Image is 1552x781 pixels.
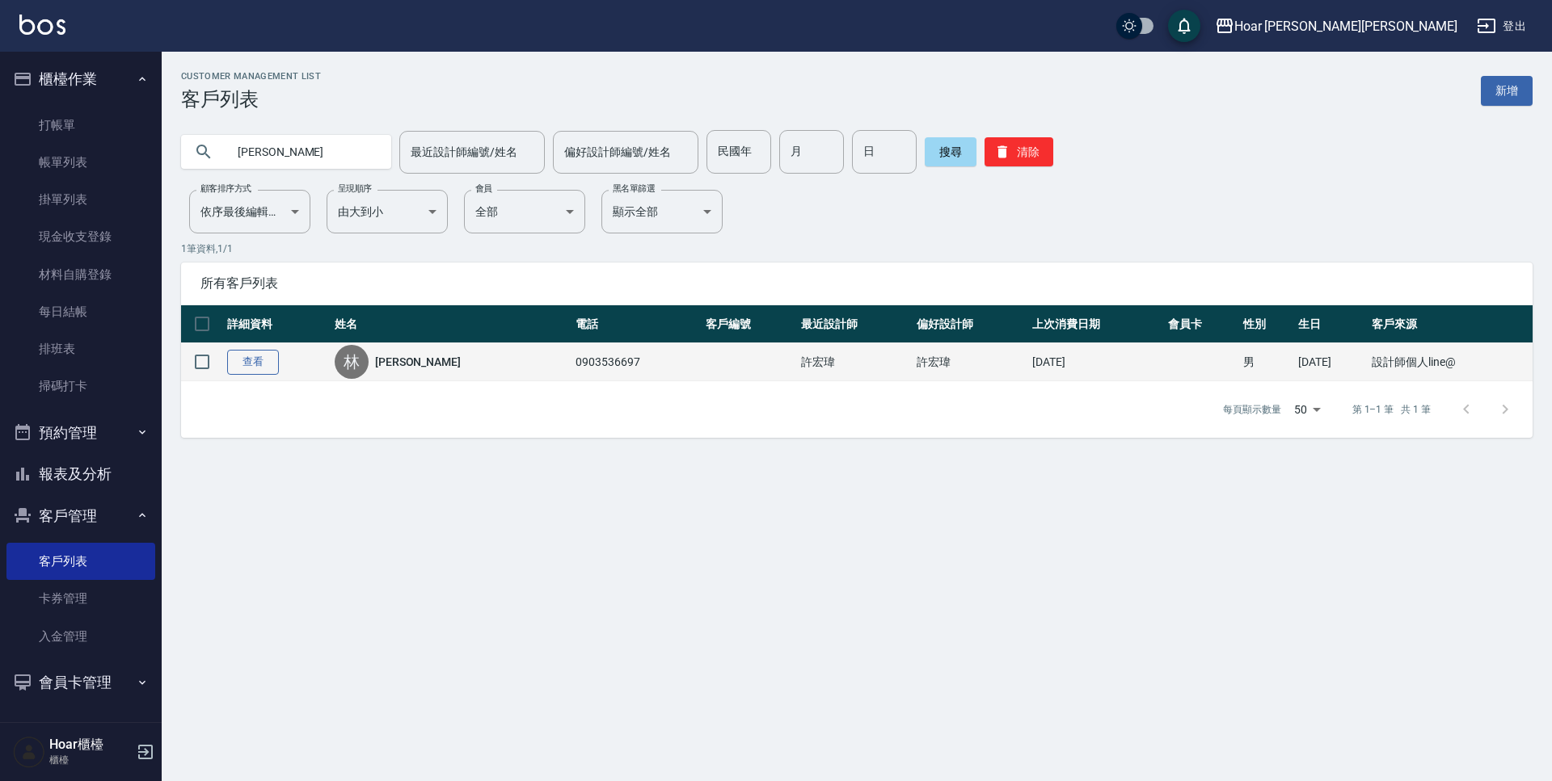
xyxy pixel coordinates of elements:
td: 許宏瑋 [913,343,1028,381]
p: 第 1–1 筆 共 1 筆 [1352,402,1431,417]
td: [DATE] [1294,343,1368,381]
div: 林 [335,345,369,379]
th: 上次消費日期 [1028,305,1164,343]
div: 顯示全部 [601,190,723,233]
div: 全部 [464,190,585,233]
td: 0903536697 [571,343,702,381]
a: 客戶列表 [6,543,155,580]
th: 偏好設計師 [913,305,1028,343]
button: 搜尋 [925,137,976,166]
a: 帳單列表 [6,144,155,181]
h2: Customer Management List [181,71,321,82]
button: save [1168,10,1200,42]
label: 呈現順序 [338,183,372,195]
p: 1 筆資料, 1 / 1 [181,241,1533,256]
th: 客戶編號 [702,305,797,343]
label: 顧客排序方式 [200,183,251,195]
button: 報表及分析 [6,453,155,495]
td: 許宏瑋 [797,343,913,381]
img: Person [13,736,45,768]
div: 50 [1288,388,1326,431]
h3: 客戶列表 [181,88,321,111]
span: 所有客戶列表 [200,275,1513,292]
a: 現金收支登錄 [6,218,155,255]
td: [DATE] [1028,343,1164,381]
button: 會員卡管理 [6,661,155,703]
p: 櫃檯 [49,753,132,767]
th: 會員卡 [1164,305,1239,343]
a: 掃碼打卡 [6,367,155,405]
div: Hoar [PERSON_NAME][PERSON_NAME] [1234,16,1457,36]
h5: Hoar櫃檯 [49,737,132,753]
a: 掛單列表 [6,181,155,218]
th: 最近設計師 [797,305,913,343]
button: 預約管理 [6,412,155,454]
p: 每頁顯示數量 [1223,402,1281,417]
label: 會員 [475,183,492,195]
button: 客戶管理 [6,495,155,537]
a: 卡券管理 [6,580,155,617]
a: [PERSON_NAME] [375,354,461,370]
a: 每日結帳 [6,293,155,330]
a: 材料自購登錄 [6,256,155,293]
a: 查看 [227,350,279,375]
td: 設計師個人line@ [1368,343,1533,381]
th: 客戶來源 [1368,305,1533,343]
th: 姓名 [331,305,571,343]
th: 性別 [1239,305,1294,343]
th: 詳細資料 [223,305,331,343]
div: 依序最後編輯時間 [189,190,310,233]
button: Hoar [PERSON_NAME][PERSON_NAME] [1208,10,1464,43]
label: 黑名單篩選 [613,183,655,195]
th: 生日 [1294,305,1368,343]
a: 打帳單 [6,107,155,144]
a: 新增 [1481,76,1533,106]
input: 搜尋關鍵字 [226,130,378,174]
button: 登出 [1470,11,1533,41]
button: 清除 [985,137,1053,166]
a: 入金管理 [6,618,155,655]
a: 排班表 [6,330,155,367]
div: 由大到小 [327,190,448,233]
img: Logo [19,15,65,35]
td: 男 [1239,343,1294,381]
button: 櫃檯作業 [6,58,155,100]
th: 電話 [571,305,702,343]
